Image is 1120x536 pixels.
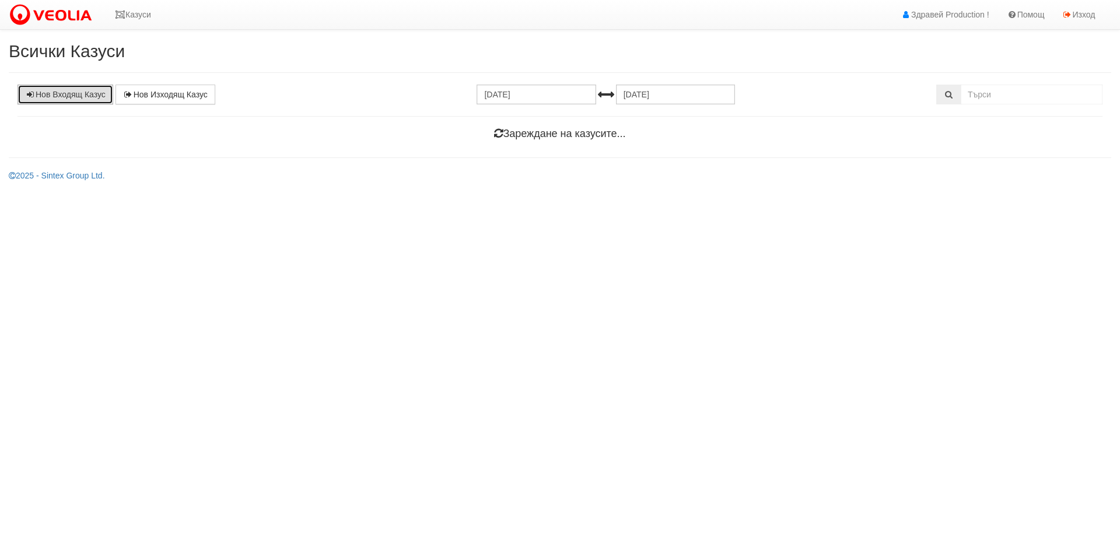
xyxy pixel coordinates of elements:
[961,85,1102,104] input: Търсене по Идентификатор, Бл/Вх/Ап, Тип, Описание, Моб. Номер, Имейл, Файл, Коментар,
[17,85,113,104] a: Нов Входящ Казус
[17,128,1102,140] h4: Зареждане на казусите...
[9,41,1111,61] h2: Всички Казуси
[9,3,97,27] img: VeoliaLogo.png
[9,171,105,180] a: 2025 - Sintex Group Ltd.
[116,85,215,104] a: Нов Изходящ Казус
